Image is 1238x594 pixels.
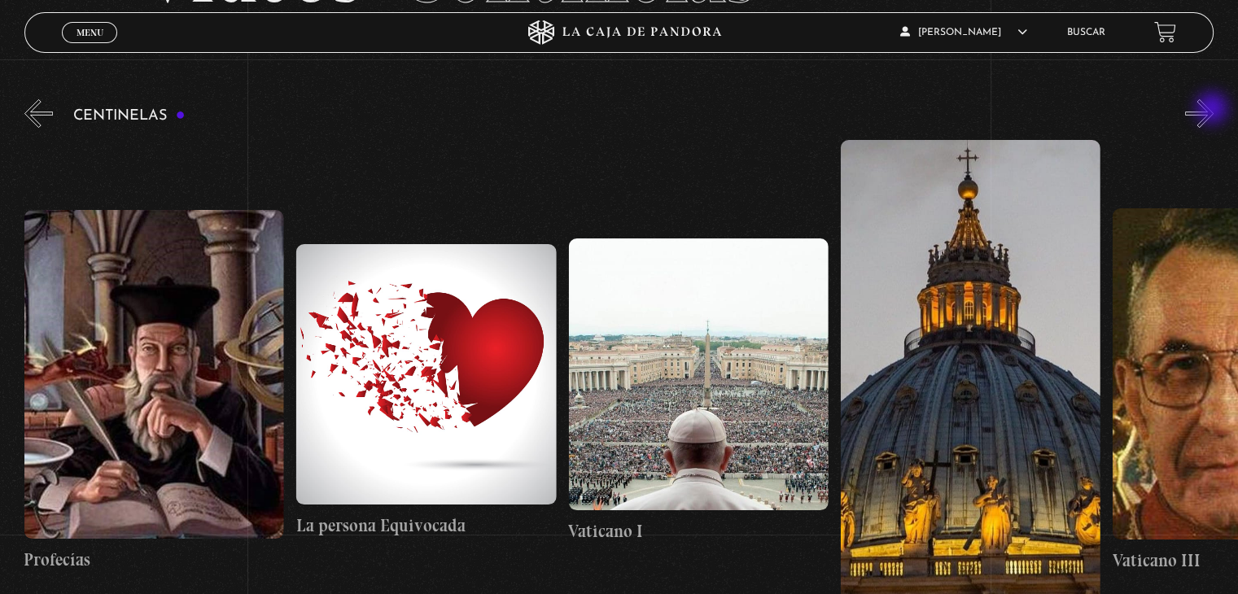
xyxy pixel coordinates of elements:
a: Buscar [1067,28,1105,37]
span: [PERSON_NAME] [900,28,1027,37]
a: View your shopping cart [1154,21,1176,43]
h3: Centinelas [73,108,185,124]
span: Menu [77,28,103,37]
h4: Profecías [24,547,284,573]
button: Next [1185,99,1214,128]
h4: Vaticano I [569,518,829,544]
button: Previous [24,99,53,128]
h4: La persona Equivocada [296,513,556,539]
span: Cerrar [71,41,109,52]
